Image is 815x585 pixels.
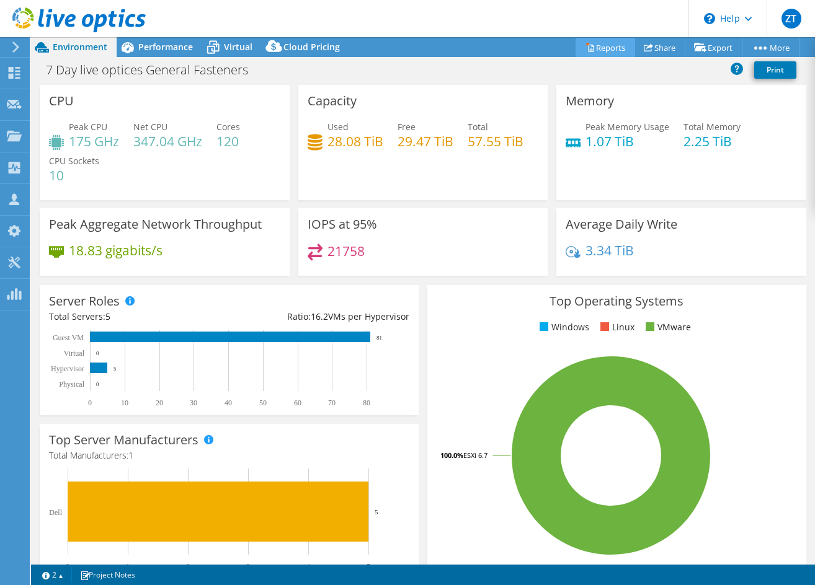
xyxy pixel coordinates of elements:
text: Virtual [64,349,85,358]
li: Linux [597,320,635,334]
text: 4 [306,562,310,571]
h3: Server Roles [49,294,120,308]
span: Virtual [224,41,252,53]
text: Dell [49,508,62,517]
text: 5 [375,508,378,516]
text: Physical [59,380,84,389]
tspan: ESXi 6.7 [463,451,488,460]
h4: 347.04 GHz [133,134,202,148]
a: Project Notes [71,567,144,583]
text: 0 [66,562,69,571]
span: Cores [216,121,240,133]
h3: CPU [49,94,74,108]
text: 50 [259,398,267,407]
span: Peak CPU [69,121,107,133]
li: Windows [537,320,589,334]
li: VMware [643,320,691,334]
h3: IOPS at 95% [308,218,377,231]
text: 70 [328,398,336,407]
span: Used [327,121,349,133]
h4: 21758 [327,244,365,258]
h4: 57.55 TiB [468,134,523,148]
text: 5 [367,562,370,571]
h3: Peak Aggregate Network Throughput [49,218,262,231]
text: 2 [186,562,190,571]
text: 30 [190,398,197,407]
span: Peak Memory Usage [586,121,669,133]
svg: \n [704,13,715,24]
text: 3 [246,562,250,571]
text: 81 [376,335,382,341]
a: Print [754,61,796,79]
h4: 28.08 TiB [327,134,383,148]
a: More [742,38,799,57]
text: 10 [121,398,128,407]
text: 1 [126,562,130,571]
h3: Average Daily Write [566,218,677,231]
h1: 7 Day live optices General Fasteners [40,63,267,77]
h4: 3.34 TiB [586,244,634,257]
span: 1 [128,449,133,461]
span: Cloud Pricing [283,41,340,53]
span: CPU Sockets [49,155,99,167]
span: Total [468,121,488,133]
h3: Capacity [308,94,357,108]
a: Reports [576,38,635,57]
text: 0 [88,398,92,407]
span: Net CPU [133,121,167,133]
text: 0 [96,350,99,356]
span: Free [398,121,416,133]
text: 60 [294,398,301,407]
h3: Top Operating Systems [437,294,797,308]
span: Total Memory [684,121,741,133]
text: 5 [114,366,117,372]
span: ZT [782,9,801,29]
h4: Total Manufacturers: [49,449,409,462]
text: 40 [225,398,232,407]
text: Guest VM [53,333,84,342]
span: 5 [105,310,110,322]
a: Share [635,38,685,57]
span: Performance [138,41,193,53]
h3: Top Server Manufacturers [49,433,198,447]
text: 20 [156,398,163,407]
div: Ratio: VMs per Hypervisor [229,310,409,323]
text: 80 [363,398,370,407]
a: Export [685,38,742,57]
h4: 2.25 TiB [684,134,741,148]
h4: 120 [216,134,240,148]
h4: 18.83 gigabits/s [69,244,163,257]
h4: 175 GHz [69,134,119,148]
text: 0 [96,381,99,387]
h4: 1.07 TiB [586,134,669,148]
h4: 29.47 TiB [398,134,453,148]
tspan: 100.0% [440,451,463,460]
div: Total Servers: [49,310,229,323]
span: 16.2 [311,310,328,322]
span: Environment [53,41,107,53]
h3: Memory [566,94,614,108]
text: Hypervisor [51,364,84,373]
a: 2 [33,567,72,583]
h4: 10 [49,169,99,182]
